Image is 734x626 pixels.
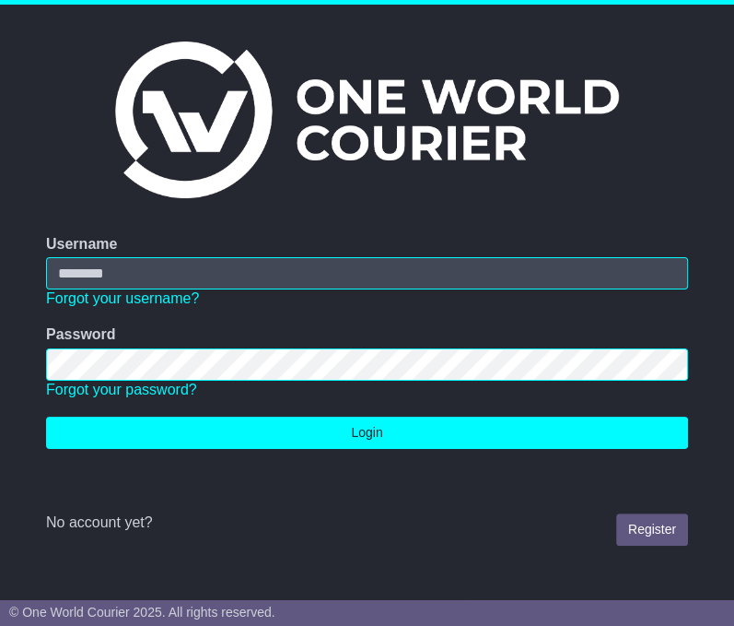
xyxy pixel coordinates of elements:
button: Login [46,417,688,449]
a: Forgot your username? [46,290,199,306]
a: Forgot your password? [46,382,197,397]
span: © One World Courier 2025. All rights reserved. [9,605,275,620]
label: Password [46,325,116,343]
label: Username [46,235,117,253]
div: No account yet? [46,514,688,531]
img: One World [115,41,618,198]
a: Register [616,514,688,546]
